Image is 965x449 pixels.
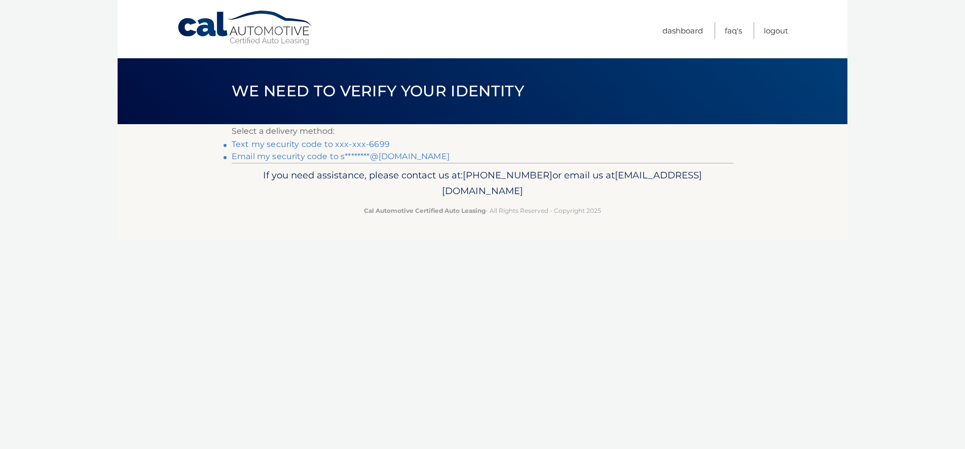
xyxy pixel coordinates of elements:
[232,82,524,100] span: We need to verify your identity
[232,139,390,149] a: Text my security code to xxx-xxx-6699
[764,22,788,39] a: Logout
[662,22,703,39] a: Dashboard
[238,167,727,200] p: If you need assistance, please contact us at: or email us at
[238,205,727,216] p: - All Rights Reserved - Copyright 2025
[232,124,733,138] p: Select a delivery method:
[177,10,314,46] a: Cal Automotive
[364,207,486,214] strong: Cal Automotive Certified Auto Leasing
[725,22,742,39] a: FAQ's
[232,152,450,161] a: Email my security code to s********@[DOMAIN_NAME]
[463,169,552,181] span: [PHONE_NUMBER]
